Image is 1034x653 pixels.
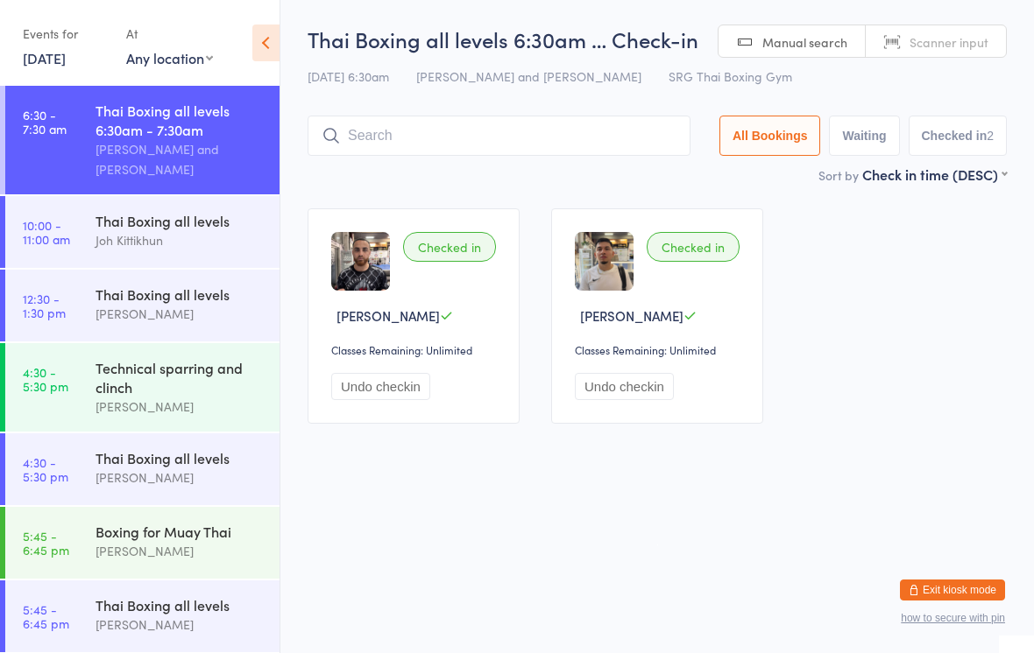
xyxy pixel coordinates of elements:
[5,343,280,432] a: 4:30 -5:30 pmTechnical sparring and clinch[PERSON_NAME]
[331,342,501,357] div: Classes Remaining: Unlimited
[416,67,641,85] span: [PERSON_NAME] and [PERSON_NAME]
[909,116,1008,156] button: Checked in2
[23,455,68,483] time: 4:30 - 5:30 pm
[862,165,1007,184] div: Check in time (DESC)
[829,116,899,156] button: Waiting
[96,397,265,417] div: [PERSON_NAME]
[5,86,280,194] a: 6:30 -7:30 amThai Boxing all levels 6:30am - 7:30am[PERSON_NAME] and [PERSON_NAME]
[96,284,265,304] div: Thai Boxing all levels
[96,522,265,541] div: Boxing for Muay Thai
[987,129,994,143] div: 2
[580,306,683,325] span: [PERSON_NAME]
[5,507,280,579] a: 5:45 -6:45 pmBoxing for Muay Thai[PERSON_NAME]
[23,602,69,630] time: 5:45 - 6:45 pm
[762,33,847,51] span: Manual search
[23,48,66,67] a: [DATE]
[575,232,634,291] img: image1722406839.png
[5,433,280,505] a: 4:30 -5:30 pmThai Boxing all levels[PERSON_NAME]
[719,116,821,156] button: All Bookings
[308,116,691,156] input: Search
[96,358,265,397] div: Technical sparring and clinch
[308,25,1007,53] h2: Thai Boxing all levels 6:30am … Check-in
[96,230,265,250] div: Joh Kittikhun
[5,270,280,341] a: 12:30 -1:30 pmThai Boxing all levels[PERSON_NAME]
[575,342,745,357] div: Classes Remaining: Unlimited
[308,67,389,85] span: [DATE] 6:30am
[818,166,859,184] label: Sort by
[23,365,68,393] time: 4:30 - 5:30 pm
[901,612,1005,624] button: how to secure with pin
[96,448,265,467] div: Thai Boxing all levels
[23,108,67,136] time: 6:30 - 7:30 am
[331,373,430,400] button: Undo checkin
[5,196,280,268] a: 10:00 -11:00 amThai Boxing all levelsJoh Kittikhun
[23,218,70,246] time: 10:00 - 11:00 am
[575,373,674,400] button: Undo checkin
[647,232,740,262] div: Checked in
[96,304,265,324] div: [PERSON_NAME]
[403,232,496,262] div: Checked in
[669,67,792,85] span: SRG Thai Boxing Gym
[96,541,265,561] div: [PERSON_NAME]
[126,48,213,67] div: Any location
[5,580,280,652] a: 5:45 -6:45 pmThai Boxing all levels[PERSON_NAME]
[336,306,440,325] span: [PERSON_NAME]
[96,595,265,614] div: Thai Boxing all levels
[900,579,1005,600] button: Exit kiosk mode
[96,467,265,488] div: [PERSON_NAME]
[96,101,265,139] div: Thai Boxing all levels 6:30am - 7:30am
[23,291,66,319] time: 12:30 - 1:30 pm
[96,139,265,179] div: [PERSON_NAME] and [PERSON_NAME]
[126,19,213,48] div: At
[910,33,988,51] span: Scanner input
[331,232,390,291] img: image1747380338.png
[23,529,69,557] time: 5:45 - 6:45 pm
[23,19,109,48] div: Events for
[96,614,265,635] div: [PERSON_NAME]
[96,211,265,230] div: Thai Boxing all levels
